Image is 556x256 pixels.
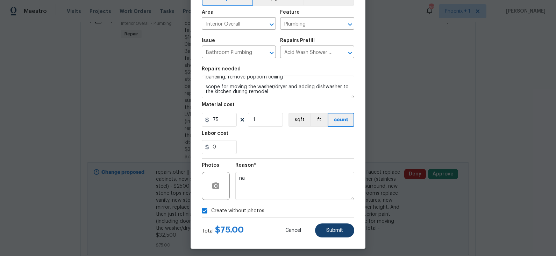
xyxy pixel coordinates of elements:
[345,20,355,29] button: Open
[202,163,219,168] h5: Photos
[211,207,264,215] span: Create without photos
[202,38,215,43] h5: Issue
[202,102,235,107] h5: Material cost
[345,48,355,58] button: Open
[267,48,277,58] button: Open
[202,10,214,15] h5: Area
[202,67,241,71] h5: Repairs needed
[274,223,312,237] button: Cancel
[235,163,256,168] h5: Reason*
[202,131,228,136] h5: Labor cost
[288,113,310,127] button: sqft
[326,228,343,233] span: Submit
[215,226,244,234] span: $ 75.00
[280,10,300,15] h5: Feature
[202,76,354,98] textarea: Kitchen Granite countertops, under-mount sink and pull-down faucet replace cabinets, new cabinet ...
[202,226,244,235] div: Total
[285,228,301,233] span: Cancel
[315,223,354,237] button: Submit
[235,172,354,200] textarea: na
[328,113,354,127] button: count
[267,20,277,29] button: Open
[280,38,315,43] h5: Repairs Prefill
[310,113,328,127] button: ft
